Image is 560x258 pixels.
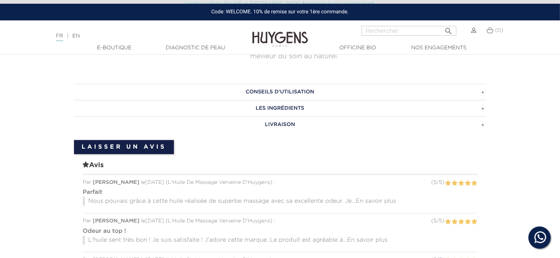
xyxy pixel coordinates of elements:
[52,32,228,40] div: |
[158,44,233,52] a: Diagnostic de peau
[471,179,478,188] label: 5
[83,179,478,186] div: Par le [DATE] ( ) :
[439,180,442,185] span: 5
[347,237,388,243] span: En savoir plus
[451,179,458,188] label: 2
[431,179,444,186] div: ( / )
[495,28,503,33] span: (0)
[83,217,478,225] div: Par le [DATE] ( ) :
[445,217,451,226] label: 1
[74,100,486,116] a: LES INGRÉDIENTS
[74,84,486,100] a: CONSEILS D'UTILISATION
[356,198,396,204] span: En savoir plus
[83,197,478,206] p: Nous pouvais grâce à cette huile réalisée de superbe massage avec sa excellente odeur. Je...
[439,218,442,224] span: 5
[458,179,464,188] label: 3
[362,26,456,36] input: Rechercher
[168,218,270,224] span: L'Huile De Massage Verveine D'Huygens
[168,180,270,185] span: L'Huile De Massage Verveine D'Huygens
[433,218,436,224] span: 5
[83,228,126,234] strong: Odeur au top !
[471,217,478,226] label: 5
[321,44,395,52] a: Officine Bio
[402,44,476,52] a: Nos engagements
[74,116,486,133] a: LIVRAISON
[83,189,103,195] strong: Parfait
[77,44,152,52] a: E-Boutique
[458,217,464,226] label: 3
[252,20,308,48] img: Huygens
[442,24,456,34] button: 
[464,217,471,226] label: 4
[464,179,471,188] label: 4
[72,33,80,39] a: EN
[83,236,478,245] p: L'huile sent très bon ! Je suis satisfaite ! J'adore cette marque. Le produit est agréable à...
[445,179,451,188] label: 1
[451,217,458,226] label: 2
[74,140,174,154] a: Laisser un avis
[431,217,444,225] div: ( / )
[444,24,453,33] i: 
[433,180,436,185] span: 5
[93,180,140,185] span: [PERSON_NAME]
[56,33,63,41] a: FR
[93,218,140,224] span: [PERSON_NAME]
[83,160,478,175] span: Avis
